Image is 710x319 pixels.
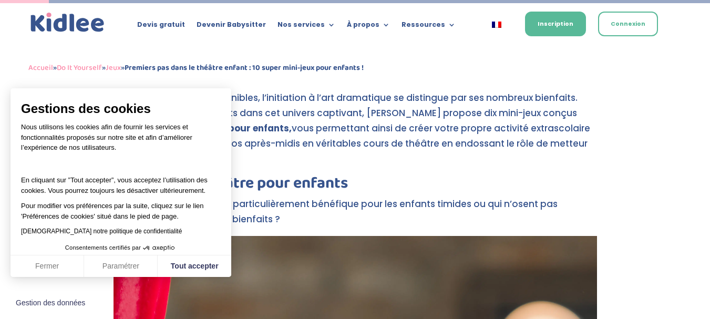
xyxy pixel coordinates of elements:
[114,76,597,176] p: Encourager les enfants à pratiquer une activité extrascolaire est toujours une excellente initiat...
[60,241,182,255] button: Consentements certifiés par
[65,245,141,251] span: Consentements certifiés par
[9,292,91,314] button: Fermer le widget sans consentement
[106,61,121,74] a: Jeux
[11,255,84,277] button: Fermer
[28,11,107,35] img: logo_kidlee_bleu
[158,255,231,277] button: Tout accepter
[598,12,658,36] a: Connexion
[21,101,221,117] span: Gestions des cookies
[125,61,364,74] strong: Premiers pas dans le théâtre enfant : 10 super mini-jeux pour enfants !
[84,255,158,277] button: Paramétrer
[28,61,53,74] a: Accueil
[16,299,85,308] span: Gestion des données
[191,122,292,135] strong: théâtre pour enfants,
[525,12,586,36] a: Inscription
[28,61,364,74] span: » » »
[21,165,221,196] p: En cliquant sur ”Tout accepter”, vous acceptez l’utilisation des cookies. Vous pourrez toujours l...
[114,176,597,197] h2: Bienfaits du théâtre pour enfants
[492,22,501,28] img: Français
[197,21,266,33] a: Devenir Babysitter
[21,122,221,160] p: Nous utilisons les cookies afin de fournir les services et fonctionnalités proposés sur notre sit...
[277,21,335,33] a: Nos services
[137,21,185,33] a: Devis gratuit
[114,197,597,236] p: Le est particulièrement bénéfique pour les enfants timides ou qui n’osent pas s’exprimer. Quels s...
[21,228,182,235] a: [DEMOGRAPHIC_DATA] notre politique de confidentialité
[28,11,107,35] a: Kidlee Logo
[57,61,102,74] a: Do It Yourself
[21,201,221,221] p: Pour modifier vos préférences par la suite, cliquez sur le lien 'Préférences de cookies' situé da...
[402,21,456,33] a: Ressources
[347,21,390,33] a: À propos
[143,232,174,264] svg: Axeptio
